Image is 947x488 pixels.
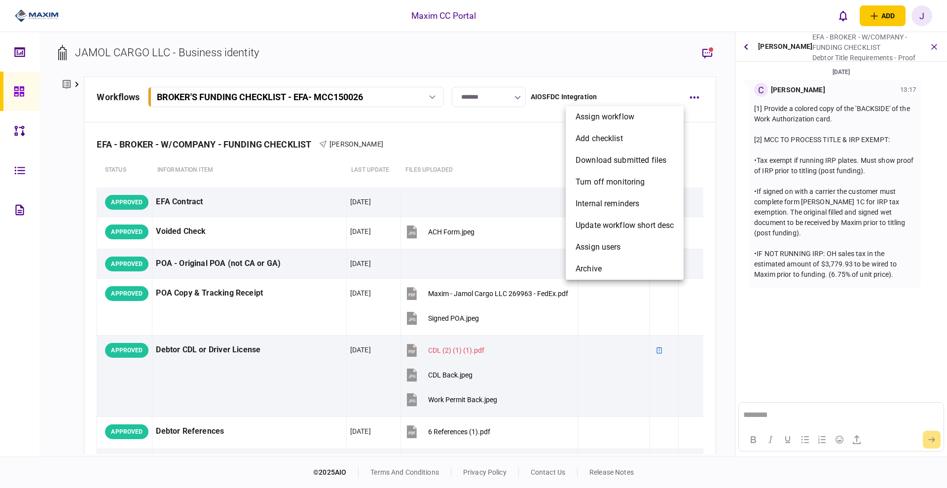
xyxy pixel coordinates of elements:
span: archive [576,263,602,275]
span: Update workflow short desc [576,220,674,231]
span: Assign users [576,241,621,253]
span: Internal reminders [576,198,639,210]
span: assign workflow [576,111,634,123]
span: download submitted files [576,154,666,166]
body: Rich Text Area. Press ALT-0 for help. [4,8,200,17]
span: add checklist [576,133,623,145]
span: Turn off monitoring [576,176,645,188]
